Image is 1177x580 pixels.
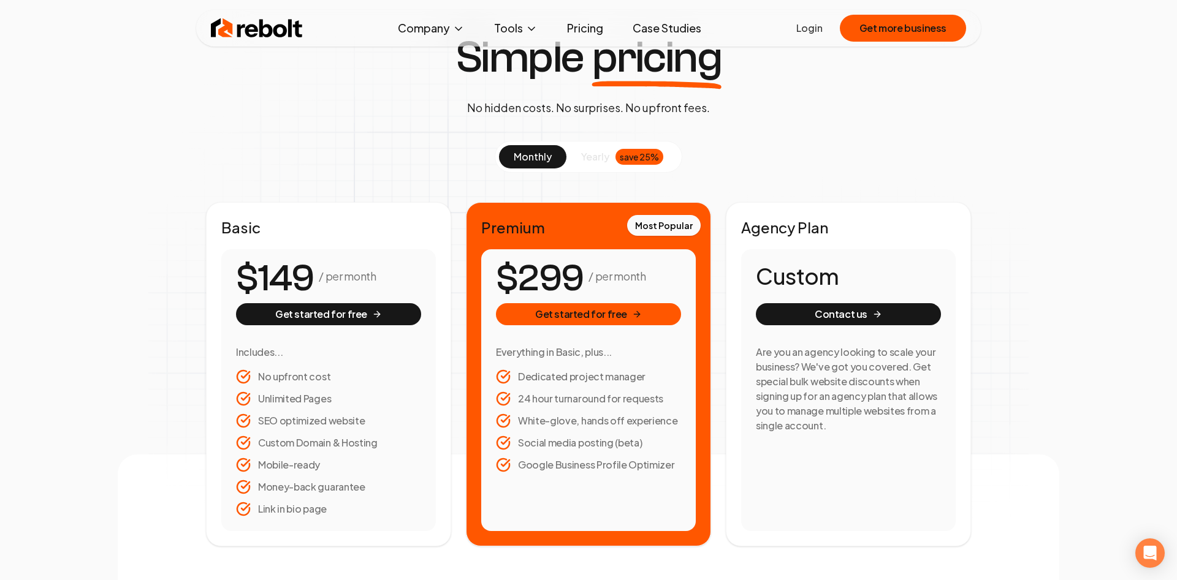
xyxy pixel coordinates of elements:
p: / per month [319,268,376,285]
button: Tools [484,16,547,40]
button: Contact us [756,303,941,325]
span: pricing [592,36,722,80]
li: Mobile-ready [236,458,421,472]
p: / per month [588,268,646,285]
span: monthly [514,150,552,163]
img: Rebolt Logo [211,16,303,40]
button: Company [388,16,474,40]
h2: Basic [221,217,436,237]
span: yearly [581,149,609,164]
h1: Custom [756,264,941,288]
li: Google Business Profile Optimizer [496,458,681,472]
a: Pricing [557,16,613,40]
h2: Agency Plan [741,217,956,237]
li: Social media posting (beta) [496,435,681,450]
li: Custom Domain & Hosting [236,435,421,450]
li: 24 hour turnaround for requests [496,391,681,406]
button: yearlysave 25% [566,145,678,168]
p: No hidden costs. No surprises. No upfront fees. [467,99,710,116]
li: Money-back guarantee [236,480,421,494]
button: monthly [499,145,566,168]
li: Unlimited Pages [236,391,421,406]
h3: Everything in Basic, plus... [496,345,681,360]
li: Dedicated project manager [496,369,681,384]
li: No upfront cost [236,369,421,384]
li: Link in bio page [236,502,421,516]
li: SEO optimized website [236,413,421,428]
h1: Simple [455,36,722,80]
h2: Premium [481,217,696,237]
h3: Are you an agency looking to scale your business? We've got you covered. Get special bulk website... [756,345,941,433]
div: Open Intercom Messenger [1135,538,1165,568]
h3: Includes... [236,345,421,360]
button: Get more business [840,15,966,42]
div: save 25% [615,149,663,165]
div: Most Popular [627,215,701,236]
button: Get started for free [496,303,681,325]
button: Get started for free [236,303,421,325]
a: Login [796,21,823,36]
number-flow-react: $299 [496,251,584,306]
a: Case Studies [623,16,711,40]
li: White-glove, hands off experience [496,413,681,428]
number-flow-react: $149 [236,251,314,306]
